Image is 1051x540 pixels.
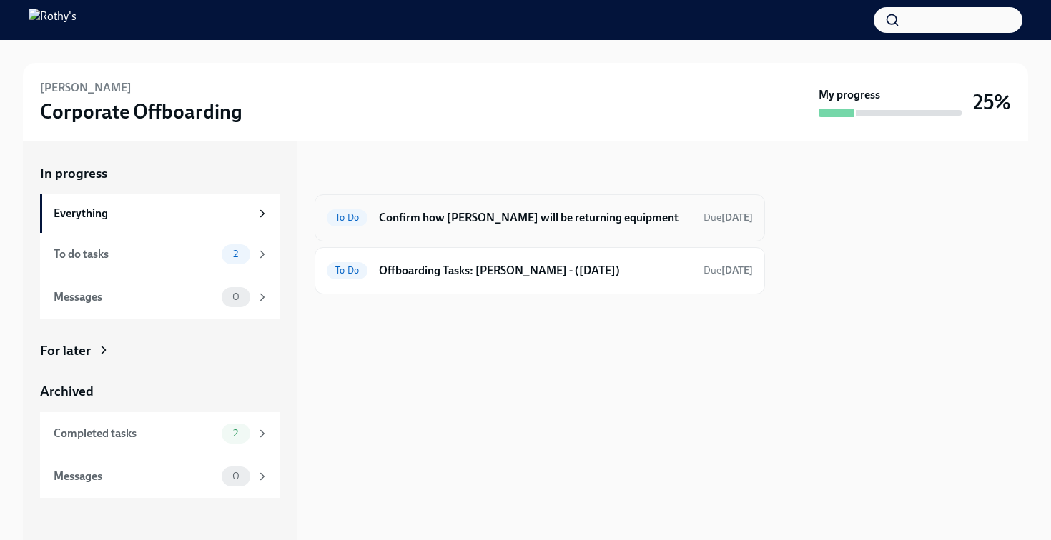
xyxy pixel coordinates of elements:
[973,89,1011,115] h3: 25%
[40,412,280,455] a: Completed tasks2
[704,264,753,277] span: October 2nd, 2025 09:00
[40,194,280,233] a: Everything
[40,341,91,360] div: For later
[379,263,692,279] h6: Offboarding Tasks: [PERSON_NAME] - ([DATE])
[40,99,242,124] h3: Corporate Offboarding
[40,233,280,276] a: To do tasks2
[819,87,880,103] strong: My progress
[704,211,753,224] span: October 2nd, 2025 09:00
[54,426,216,441] div: Completed tasks
[29,9,77,31] img: Rothy's
[315,164,382,183] div: In progress
[327,206,753,229] a: To DoConfirm how [PERSON_NAME] will be returning equipmentDue[DATE]
[704,211,753,224] span: Due
[40,164,280,183] a: In progress
[327,265,367,276] span: To Do
[704,264,753,276] span: Due
[40,341,280,360] a: For later
[54,246,216,262] div: To do tasks
[54,206,250,221] div: Everything
[224,428,247,439] span: 2
[40,455,280,498] a: Messages0
[40,382,280,401] a: Archived
[224,249,247,259] span: 2
[721,211,753,224] strong: [DATE]
[327,259,753,282] a: To DoOffboarding Tasks: [PERSON_NAME] - ([DATE])Due[DATE]
[54,289,216,305] div: Messages
[40,276,280,319] a: Messages0
[54,469,216,484] div: Messages
[721,264,753,276] strong: [DATE]
[224,291,248,302] span: 0
[224,471,248,481] span: 0
[379,210,692,226] h6: Confirm how [PERSON_NAME] will be returning equipment
[40,80,132,96] h6: [PERSON_NAME]
[327,212,367,223] span: To Do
